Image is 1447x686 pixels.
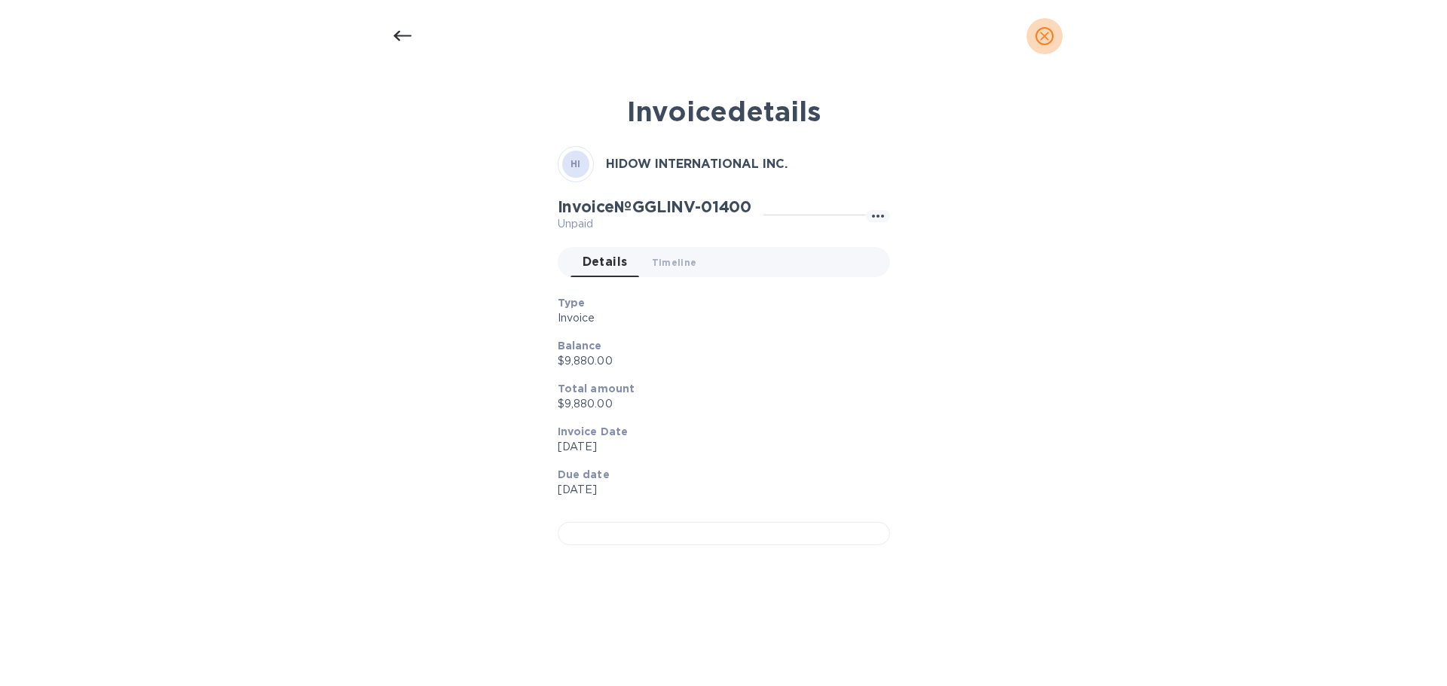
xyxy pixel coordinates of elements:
[627,95,821,128] b: Invoice details
[558,383,635,395] b: Total amount
[558,439,878,455] p: [DATE]
[652,255,697,270] span: Timeline
[558,353,878,369] p: $9,880.00
[583,252,628,273] span: Details
[558,340,602,352] b: Balance
[606,157,788,171] b: HIDOW INTERNATIONAL INC.
[558,396,878,412] p: $9,880.00
[571,158,581,169] b: HI
[558,197,752,216] h2: Invoice № GGLINV-01400
[558,297,586,309] b: Type
[558,482,878,498] p: [DATE]
[1026,18,1063,54] button: close
[558,468,610,480] b: Due date
[558,310,878,326] p: Invoice
[558,216,752,232] p: Unpaid
[558,425,629,438] b: Invoice Date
